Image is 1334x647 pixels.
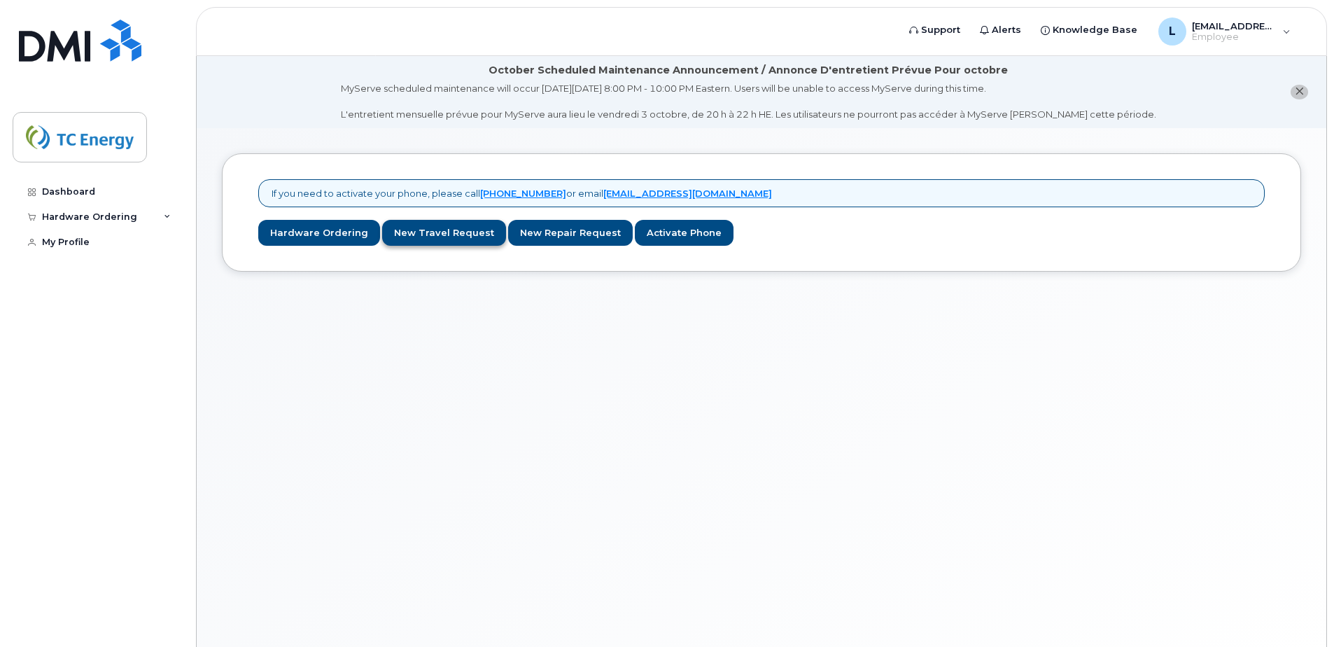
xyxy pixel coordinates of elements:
a: Hardware Ordering [258,220,380,246]
iframe: Messenger Launcher [1273,586,1324,636]
a: Activate Phone [635,220,733,246]
a: New Repair Request [508,220,633,246]
button: close notification [1291,85,1308,99]
a: New Travel Request [382,220,506,246]
a: [PHONE_NUMBER] [480,188,566,199]
p: If you need to activate your phone, please call or email [272,187,772,200]
div: October Scheduled Maintenance Announcement / Annonce D'entretient Prévue Pour octobre [489,63,1008,78]
a: [EMAIL_ADDRESS][DOMAIN_NAME] [603,188,772,199]
div: MyServe scheduled maintenance will occur [DATE][DATE] 8:00 PM - 10:00 PM Eastern. Users will be u... [341,82,1156,121]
